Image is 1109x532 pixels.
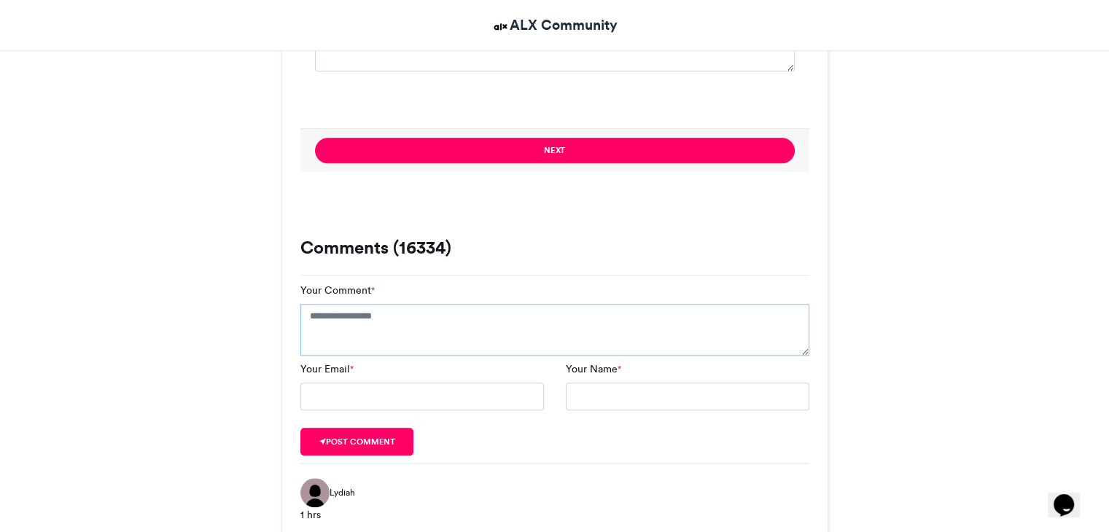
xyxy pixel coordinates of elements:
[300,507,809,523] div: 1 hrs
[300,478,330,507] img: Lydiah
[330,486,355,499] span: Lydiah
[491,17,510,36] img: ALX Community
[300,283,375,298] label: Your Comment
[491,15,618,36] a: ALX Community
[300,428,414,455] button: Post comment
[300,239,809,257] h3: Comments (16334)
[1048,474,1094,517] iframe: chat widget
[566,361,621,377] label: Your Name
[300,361,354,377] label: Your Email
[315,138,795,163] button: Next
